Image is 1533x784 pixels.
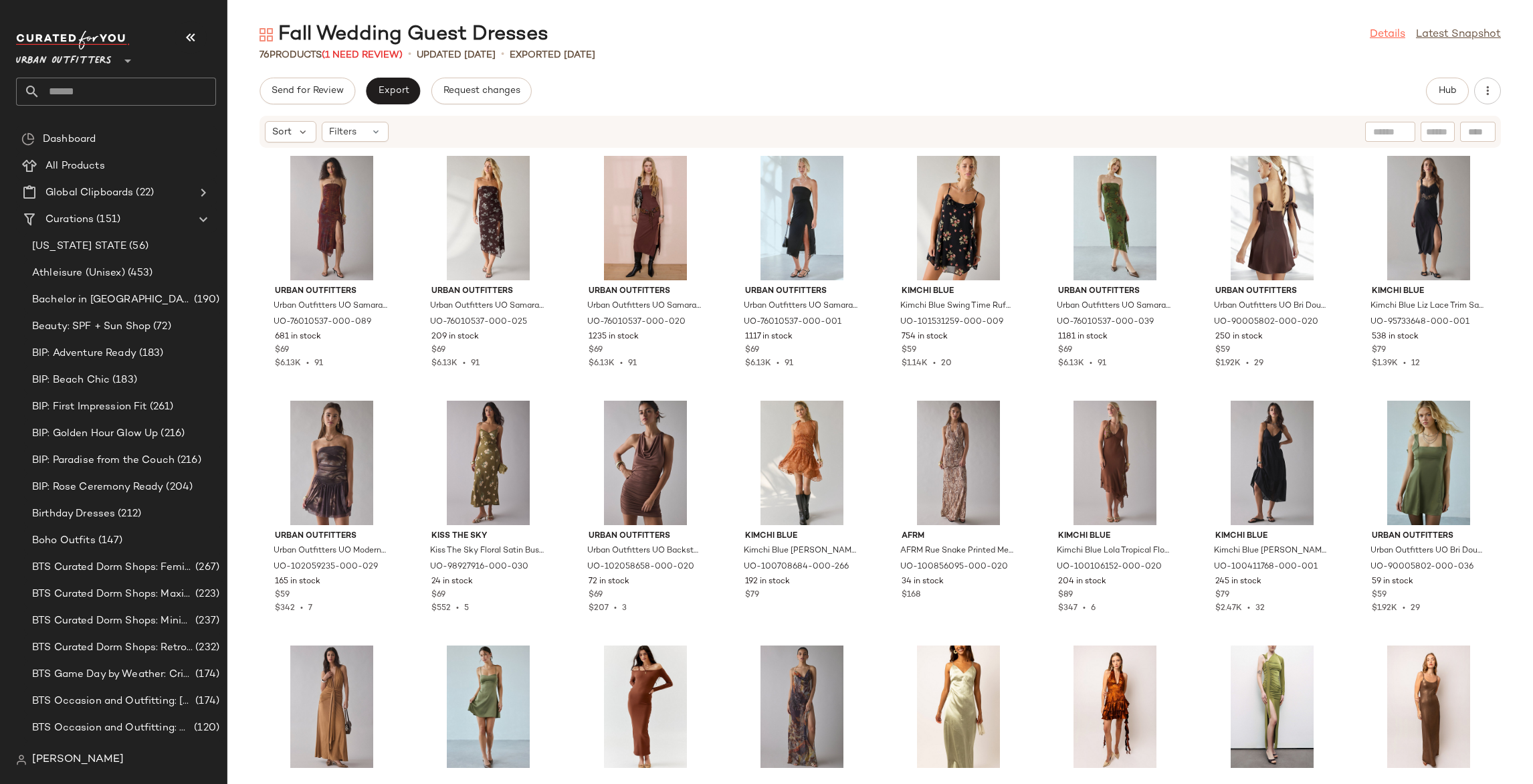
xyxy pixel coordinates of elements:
[1078,604,1091,613] span: •
[745,345,759,357] span: $69
[430,561,528,573] span: UO-98927916-000-030
[771,359,785,368] span: •
[1215,576,1261,588] span: 245 in stock
[431,530,545,543] span: Kiss The Sky
[32,399,147,415] span: BIP: First Impression Fit
[275,530,389,543] span: Urban Outfitters
[430,545,544,557] span: Kiss The Sky Floral Satin Bustier Slip Midi Dress in Green Ground Floral, Women's at Urban Outfit...
[115,506,141,522] span: (212)
[272,125,292,139] span: Sort
[589,604,609,613] span: $207
[1242,604,1255,613] span: •
[1398,359,1411,368] span: •
[1057,545,1170,557] span: Kimchi Blue Lola Tropical Floral Embroidered Asymmetric Halter Midi Dress in Brown, Women's at Ur...
[45,212,94,227] span: Curations
[785,359,793,368] span: 91
[1047,401,1183,525] img: 100106152_020_b
[1426,78,1469,104] button: Hub
[32,266,125,281] span: Athleisure (Unisex)
[32,453,175,468] span: BIP: Paradise from the Couch
[421,646,556,770] img: 79653598_230_b
[314,359,323,368] span: 91
[43,132,96,147] span: Dashboard
[1438,86,1457,96] span: Hub
[1416,27,1501,43] a: Latest Snapshot
[16,31,130,50] img: cfy_white_logo.C9jOOHJF.svg
[744,300,857,312] span: Urban Outfitters UO Samara Mesh Strapless Midi Dress in Black, Women's at Urban Outfitters
[260,50,270,60] span: 76
[260,78,355,104] button: Send for Review
[941,359,952,368] span: 20
[1058,331,1108,343] span: 1181 in stock
[264,401,399,525] img: 102059235_029_b
[734,156,870,280] img: 76010537_001_b
[1047,156,1183,280] img: 76010537_039_b
[1397,604,1411,613] span: •
[1372,345,1386,357] span: $79
[163,480,193,495] span: (204)
[1215,530,1329,543] span: Kimchi Blue
[902,331,948,343] span: 754 in stock
[1372,530,1486,543] span: Urban Outfitters
[21,132,35,146] img: svg%3e
[274,561,378,573] span: UO-102059235-000-029
[45,185,133,201] span: Global Clipboards
[322,50,403,60] span: (1 Need Review)
[275,359,301,368] span: $6.13K
[32,560,193,575] span: BTS Curated Dorm Shops: Feminine
[1370,545,1484,557] span: Urban Outfitters UO Bri Double Bow Satin Mini Dress in Khaki, Women's at Urban Outfitters
[1214,545,1328,557] span: Kimchi Blue [PERSON_NAME] Lace Trim Tiered Babydoll Maxi Dress in Black, Women's at Urban Outfitters
[96,533,123,549] span: (147)
[260,48,403,62] div: Products
[431,345,445,357] span: $69
[408,47,411,63] span: •
[589,359,615,368] span: $6.13K
[264,156,399,280] img: 76010537_089_b
[1370,27,1405,43] a: Details
[1091,604,1096,613] span: 6
[431,359,457,368] span: $6.13K
[1370,300,1484,312] span: Kimchi Blue Liz Lace Trim Satin Slip Midi Dress in Black, Women's at Urban Outfitters
[260,21,548,48] div: Fall Wedding Guest Dresses
[1370,316,1469,328] span: UO-95733648-000-001
[902,359,928,368] span: $1.14K
[1058,359,1084,368] span: $6.13K
[745,331,793,343] span: 1117 in stock
[1361,156,1496,280] img: 95733648_001_b
[589,331,639,343] span: 1235 in stock
[308,604,312,613] span: 7
[734,401,870,525] img: 100708684_266_b
[32,694,193,709] span: BTS Occasion and Outfitting: [PERSON_NAME] to Party
[1205,156,1340,280] img: 90005802_020_b
[928,359,941,368] span: •
[191,292,219,308] span: (190)
[1372,286,1486,298] span: Kimchi Blue
[744,545,857,557] span: Kimchi Blue [PERSON_NAME] Asymmetric Cascading Ruffle Lace Mini Dress in Orange, Women's at Urban...
[1057,300,1170,312] span: Urban Outfitters UO Samara Mesh Strapless Midi Dress in Floral, Women's at Urban Outfitters
[1372,331,1419,343] span: 538 in stock
[1058,345,1072,357] span: $69
[464,604,469,613] span: 5
[622,604,627,613] span: 3
[175,453,201,468] span: (216)
[745,576,790,588] span: 192 in stock
[32,640,193,656] span: BTS Curated Dorm Shops: Retro+ Boho
[32,720,191,736] span: BTS Occasion and Outfitting: Homecoming Dresses
[902,589,920,601] span: $168
[900,545,1014,557] span: AFRM Rue Snake Printed Mesh Plunging Halter Maxi Dress in Snake Print, Women's at Urban Outfitters
[457,359,471,368] span: •
[1058,589,1073,601] span: $89
[431,604,451,613] span: $552
[32,587,193,602] span: BTS Curated Dorm Shops: Maximalist
[421,401,556,525] img: 98927916_030_b
[1215,359,1241,368] span: $1.92K
[902,576,944,588] span: 34 in stock
[1058,530,1172,543] span: Kimchi Blue
[32,667,193,682] span: BTS Game Day by Weather: Crisp & Cozy
[902,345,916,357] span: $59
[431,589,445,601] span: $69
[275,331,321,343] span: 681 in stock
[891,401,1026,525] img: 100856095_020_b
[510,48,595,62] p: Exported [DATE]
[734,646,870,770] img: 98728181_095_b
